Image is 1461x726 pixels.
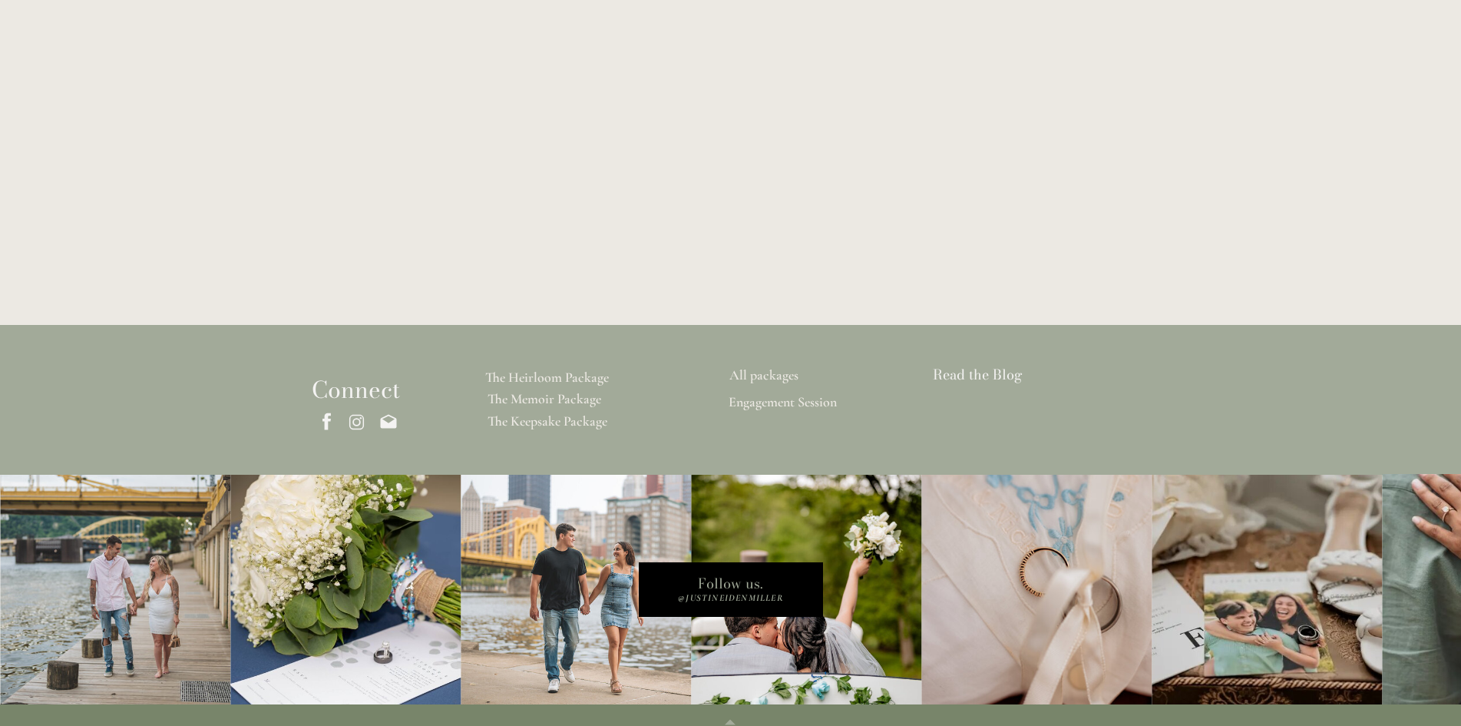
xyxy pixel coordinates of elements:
[916,366,1040,391] a: Read the Blog
[655,575,807,593] p: Follow us.
[699,394,867,412] a: Engagement Session
[293,376,419,400] h2: Connect
[449,391,640,409] a: The Memoir Package
[711,367,817,385] a: All packages
[662,591,801,604] p: @Justineidenmiller
[454,370,640,387] a: The Heirloom Package
[455,413,640,431] a: The Keepsake Package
